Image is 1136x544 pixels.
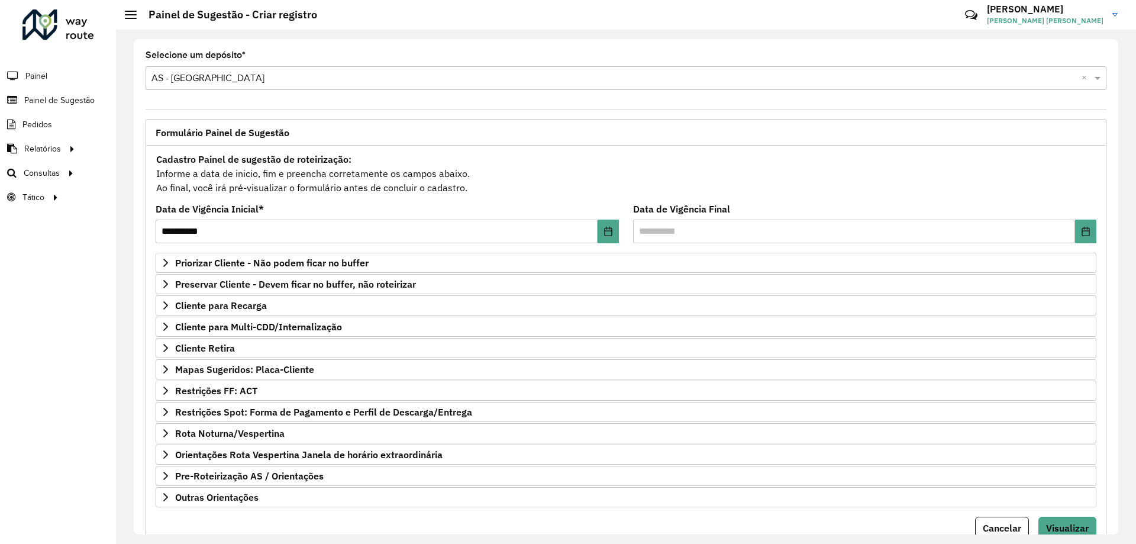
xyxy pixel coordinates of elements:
[987,4,1103,15] h3: [PERSON_NAME]
[983,522,1021,534] span: Cancelar
[22,191,44,204] span: Tático
[156,128,289,137] span: Formulário Painel de Sugestão
[175,365,314,374] span: Mapas Sugeridos: Placa-Cliente
[24,167,60,179] span: Consultas
[137,8,317,21] h2: Painel de Sugestão - Criar registro
[175,258,369,268] span: Priorizar Cliente - Não podem ficar no buffer
[156,423,1096,443] a: Rota Noturna/Vespertina
[175,343,235,353] span: Cliente Retira
[156,153,351,165] strong: Cadastro Painel de sugestão de roteirização:
[156,295,1096,316] a: Cliente para Recarga
[175,450,443,459] span: Orientações Rota Vespertina Janela de horário extraordinária
[156,317,1096,337] a: Cliente para Multi-CDD/Internalização
[146,48,246,62] label: Selecione um depósito
[958,2,984,28] a: Contato Rápido
[156,338,1096,358] a: Cliente Retira
[175,407,472,417] span: Restrições Spot: Forma de Pagamento e Perfil de Descarga/Entrega
[1038,517,1096,539] button: Visualizar
[175,322,342,331] span: Cliente para Multi-CDD/Internalização
[1075,220,1096,243] button: Choose Date
[156,445,1096,465] a: Orientações Rota Vespertina Janela de horário extraordinária
[156,402,1096,422] a: Restrições Spot: Forma de Pagamento e Perfil de Descarga/Entrega
[175,471,324,481] span: Pre-Roteirização AS / Orientações
[22,118,52,131] span: Pedidos
[975,517,1029,539] button: Cancelar
[175,279,416,289] span: Preservar Cliente - Devem ficar no buffer, não roteirizar
[156,381,1096,401] a: Restrições FF: ACT
[156,359,1096,379] a: Mapas Sugeridos: Placa-Cliente
[25,70,47,82] span: Painel
[156,487,1096,507] a: Outras Orientações
[24,94,95,107] span: Painel de Sugestão
[156,466,1096,486] a: Pre-Roteirização AS / Orientações
[1046,522,1089,534] span: Visualizar
[598,220,619,243] button: Choose Date
[156,253,1096,273] a: Priorizar Cliente - Não podem ficar no buffer
[987,15,1103,26] span: [PERSON_NAME] [PERSON_NAME]
[633,202,730,216] label: Data de Vigência Final
[175,386,257,395] span: Restrições FF: ACT
[156,274,1096,294] a: Preservar Cliente - Devem ficar no buffer, não roteirizar
[156,202,264,216] label: Data de Vigência Inicial
[175,429,285,438] span: Rota Noturna/Vespertina
[24,143,61,155] span: Relatórios
[175,301,267,310] span: Cliente para Recarga
[175,493,259,502] span: Outras Orientações
[156,152,1096,195] div: Informe a data de inicio, fim e preencha corretamente os campos abaixo. Ao final, você irá pré-vi...
[1082,71,1092,85] span: Clear all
